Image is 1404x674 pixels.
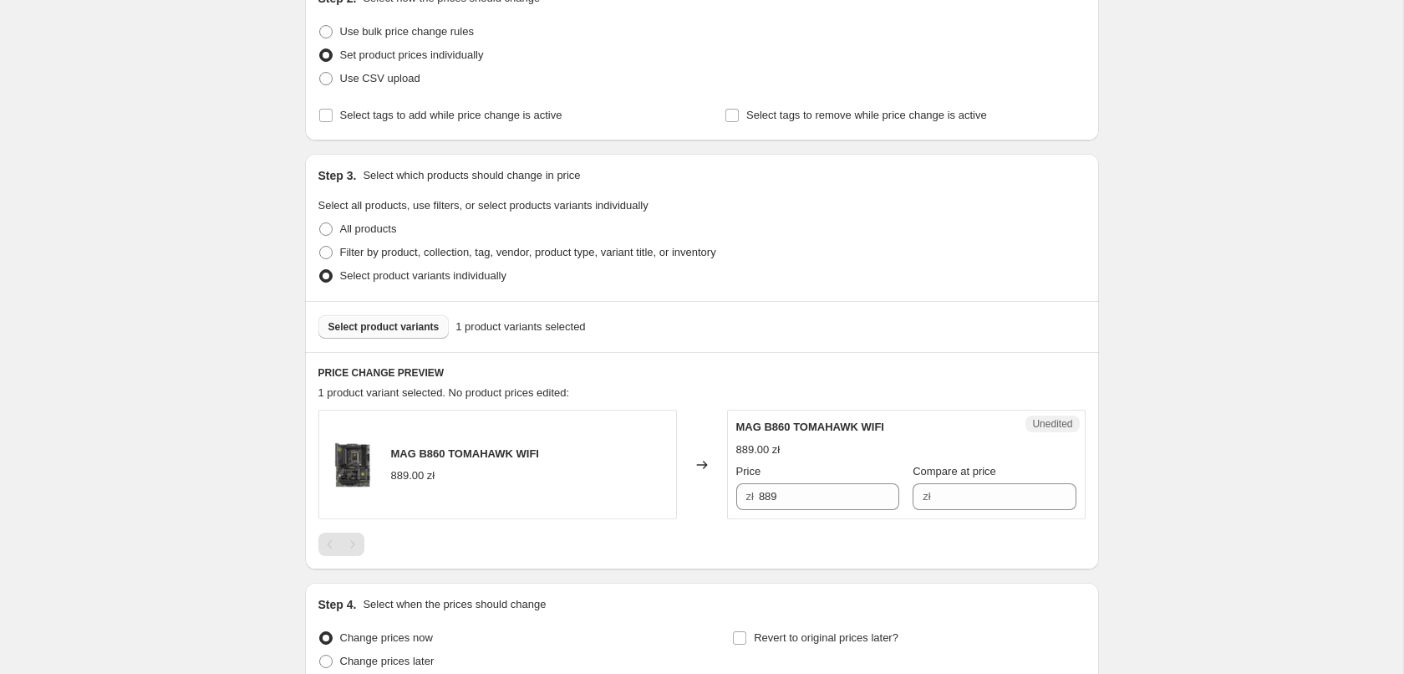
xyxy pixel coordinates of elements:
[340,655,435,667] span: Change prices later
[913,465,996,477] span: Compare at price
[391,447,539,460] span: MAG B860 TOMAHAWK WIFI
[736,421,884,433] span: MAG B860 TOMAHAWK WIFI
[363,596,546,613] p: Select when the prices should change
[318,199,649,212] span: Select all products, use filters, or select products variants individually
[340,72,420,84] span: Use CSV upload
[318,366,1086,380] h6: PRICE CHANGE PREVIEW
[340,631,433,644] span: Change prices now
[340,25,474,38] span: Use bulk price change rules
[746,109,987,121] span: Select tags to remove while price change is active
[746,490,754,503] span: zł
[363,167,580,184] p: Select which products should change in price
[318,167,357,184] h2: Step 3.
[923,490,930,503] span: zł
[340,109,562,121] span: Select tags to add while price change is active
[318,596,357,613] h2: Step 4.
[455,319,585,335] span: 1 product variants selected
[318,315,450,339] button: Select product variants
[736,465,761,477] span: Price
[318,386,570,399] span: 1 product variant selected. No product prices edited:
[340,49,484,61] span: Set product prices individually
[328,320,440,334] span: Select product variants
[328,440,378,490] img: 1024_8c09318c-6f31-4828-8955-9b485df9b971_80x.png
[1032,417,1072,431] span: Unedited
[340,269,506,282] span: Select product variants individually
[736,442,781,458] div: 889.00 zł
[340,222,397,235] span: All products
[754,631,898,644] span: Revert to original prices later?
[318,533,364,556] nav: Pagination
[340,246,716,258] span: Filter by product, collection, tag, vendor, product type, variant title, or inventory
[391,467,435,484] div: 889.00 zł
